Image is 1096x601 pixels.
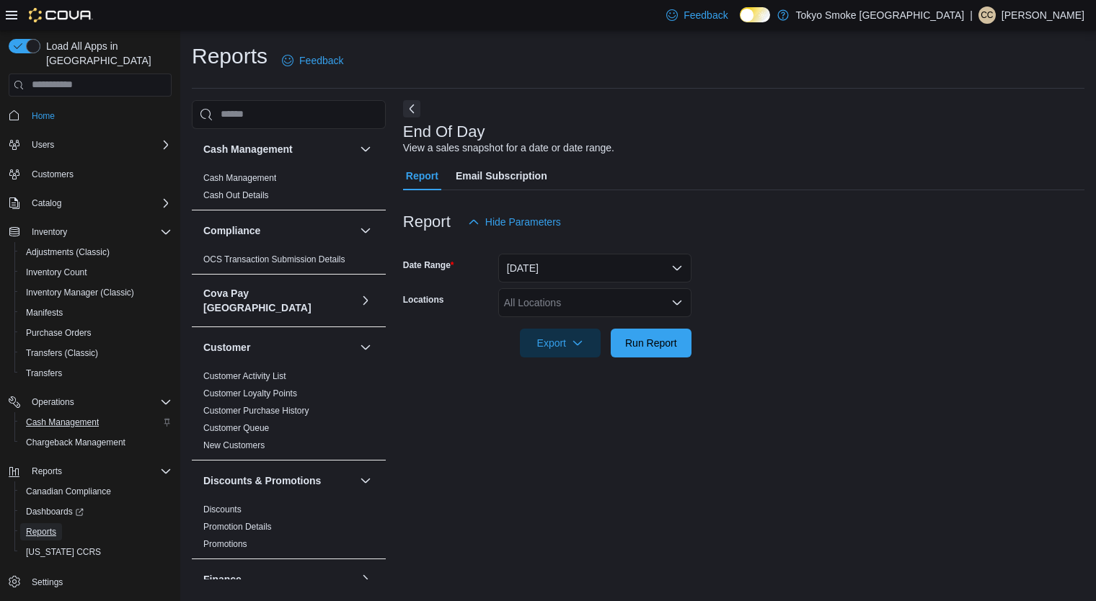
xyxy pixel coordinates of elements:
span: Load All Apps in [GEOGRAPHIC_DATA] [40,39,172,68]
a: Customers [26,166,79,183]
span: Reports [26,526,56,538]
a: Reports [20,523,62,540]
span: Inventory [26,223,172,241]
a: Chargeback Management [20,434,131,451]
span: Export [529,329,592,357]
a: Dashboards [20,503,89,520]
span: Purchase Orders [26,327,92,339]
span: Cash Management [26,417,99,428]
span: Email Subscription [456,161,547,190]
div: Compliance [192,251,386,274]
button: Purchase Orders [14,323,177,343]
span: Customers [32,169,74,180]
img: Cova [29,8,93,22]
a: Promotions [203,539,247,549]
a: Purchase Orders [20,324,97,342]
button: Transfers (Classic) [14,343,177,363]
span: Feedback [299,53,343,68]
button: Inventory Manager (Classic) [14,282,177,303]
button: Open list of options [671,297,683,308]
span: Reports [32,466,62,477]
a: Promotion Details [203,522,272,532]
a: Cash Out Details [203,190,269,200]
span: Inventory Manager (Classic) [26,287,134,298]
span: Settings [26,572,172,590]
span: Users [32,139,54,151]
a: Home [26,107,61,125]
span: Inventory Count [26,267,87,278]
span: Cash Management [203,172,276,184]
button: Cash Management [357,141,374,158]
h3: Finance [203,572,242,587]
span: Transfers [20,365,172,382]
span: [US_STATE] CCRS [26,546,101,558]
span: Cash Management [20,414,172,431]
span: Reports [20,523,172,540]
button: Operations [26,393,80,411]
a: Cash Management [20,414,105,431]
a: Discounts [203,504,242,515]
span: Report [406,161,438,190]
span: Catalog [26,195,172,212]
a: Inventory Count [20,264,93,281]
a: New Customers [203,440,265,450]
span: Discounts [203,504,242,515]
span: Manifests [20,304,172,321]
span: Transfers (Classic) [26,347,98,359]
span: Settings [32,576,63,588]
span: New Customers [203,440,265,451]
button: Reports [14,522,177,542]
span: Canadian Compliance [26,486,111,497]
a: Adjustments (Classic) [20,244,115,261]
span: Customer Queue [203,422,269,434]
button: Catalog [26,195,67,212]
label: Date Range [403,259,454,271]
span: Customer Purchase History [203,405,309,417]
span: Inventory Manager (Classic) [20,284,172,301]
a: Feedback [660,1,733,30]
a: Cash Management [203,173,276,183]
p: [PERSON_NAME] [1002,6,1084,24]
p: Tokyo Smoke [GEOGRAPHIC_DATA] [796,6,965,24]
button: Adjustments (Classic) [14,242,177,262]
span: Operations [32,396,74,408]
span: Canadian Compliance [20,483,172,500]
span: CC [981,6,993,24]
input: Dark Mode [740,7,770,22]
button: Run Report [611,329,691,357]
h1: Reports [192,42,268,71]
span: Adjustments (Classic) [20,244,172,261]
span: Hide Parameters [485,215,561,229]
h3: Cash Management [203,142,293,156]
button: Next [403,100,420,117]
a: Manifests [20,304,68,321]
span: Adjustments (Classic) [26,246,110,258]
a: Transfers [20,365,68,382]
a: [US_STATE] CCRS [20,543,107,561]
button: Catalog [3,193,177,213]
span: Inventory [32,226,67,238]
button: Home [3,105,177,126]
button: Settings [3,571,177,592]
button: Customer [203,340,354,355]
span: Purchase Orders [20,324,172,342]
label: Locations [403,294,444,306]
button: Customers [3,164,177,184]
button: Reports [26,463,68,480]
button: Compliance [357,222,374,239]
p: | [970,6,973,24]
span: Chargeback Management [20,434,172,451]
button: Cova Pay [GEOGRAPHIC_DATA] [357,292,374,309]
button: Transfers [14,363,177,383]
button: Inventory Count [14,262,177,282]
a: Customer Queue [203,423,269,433]
div: Customer [192,368,386,460]
button: Operations [3,392,177,412]
a: Inventory Manager (Classic) [20,284,140,301]
h3: End Of Day [403,123,485,141]
span: Transfers [26,368,62,379]
h3: Customer [203,340,250,355]
h3: Discounts & Promotions [203,473,321,488]
button: Discounts & Promotions [357,472,374,489]
a: OCS Transaction Submission Details [203,254,345,264]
